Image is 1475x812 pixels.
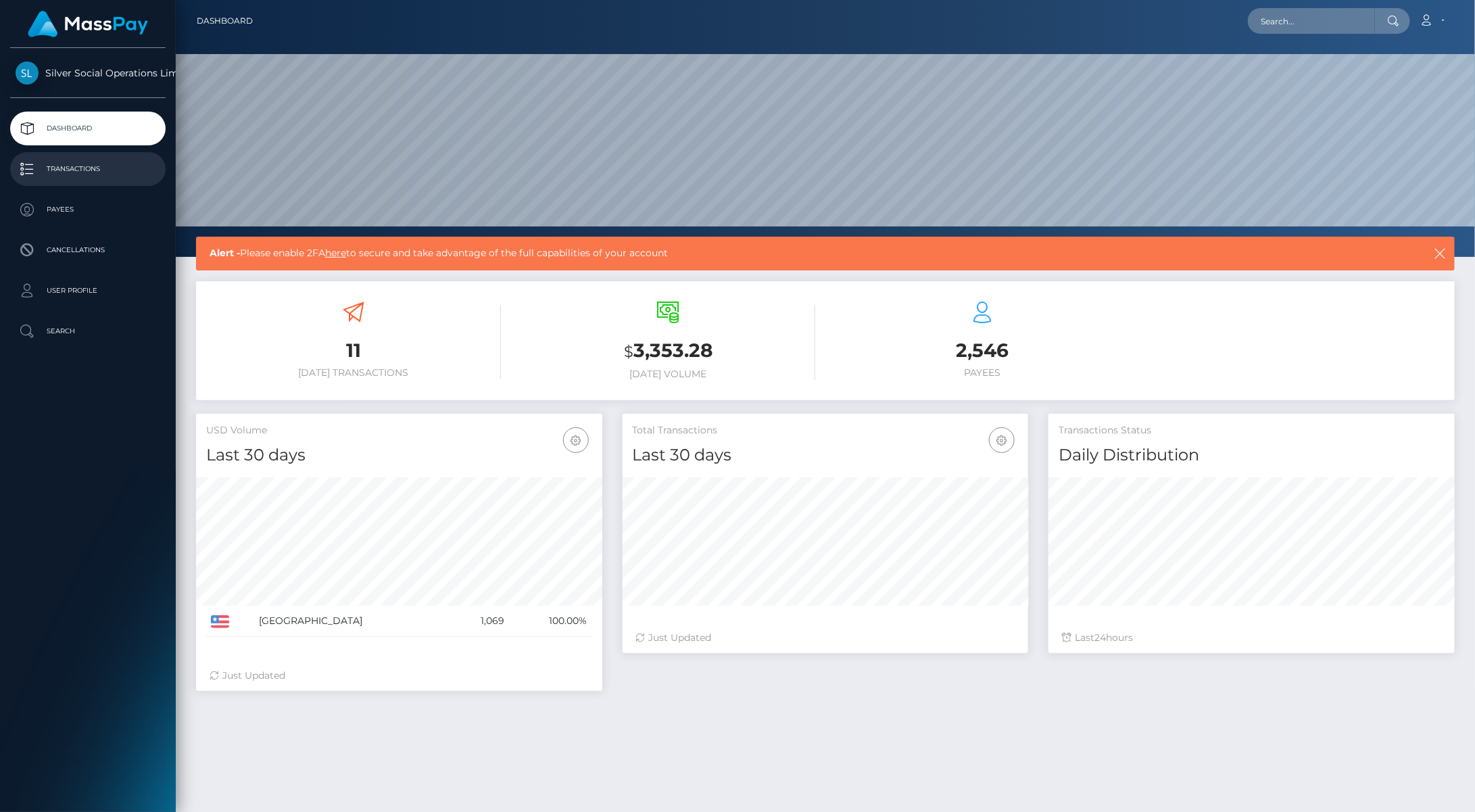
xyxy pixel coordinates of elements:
[521,368,816,380] h6: [DATE] Volume
[210,246,1306,260] span: Please enable 2FA to secure and take advantage of the full capabilities of your account
[1062,631,1441,645] div: Last hours
[16,281,160,301] p: User Profile
[10,193,166,226] a: Payees
[16,159,160,179] p: Transactions
[452,606,510,637] td: 1,069
[521,337,816,365] h3: 3,353.28
[10,152,166,186] a: Transactions
[16,62,39,85] img: Silver Social Operations Limited
[1094,631,1106,644] span: 24
[210,247,240,259] b: Alert -
[206,424,592,437] h5: USD Volume
[10,233,166,267] a: Cancellations
[633,444,1019,467] h4: Last 30 days
[836,337,1130,364] h3: 2,546
[206,444,592,467] h4: Last 30 days
[1059,424,1445,437] h5: Transactions Status
[10,274,166,308] a: User Profile
[211,615,229,627] img: US.png
[1248,8,1375,34] input: Search...
[1059,444,1445,467] h4: Daily Distribution
[10,112,166,145] a: Dashboard
[509,606,591,637] td: 100.00%
[197,7,253,35] a: Dashboard
[255,606,452,637] td: [GEOGRAPHIC_DATA]
[16,240,160,260] p: Cancellations
[210,669,589,683] div: Just Updated
[16,321,160,341] p: Search
[325,247,346,259] a: here
[28,11,148,37] img: MassPay Logo
[836,367,1130,379] h6: Payees
[16,118,160,139] p: Dashboard
[206,337,501,364] h3: 11
[636,631,1015,645] div: Just Updated
[10,314,166,348] a: Search
[206,367,501,379] h6: [DATE] Transactions
[633,424,1019,437] h5: Total Transactions
[16,199,160,220] p: Payees
[624,342,633,361] small: $
[10,67,166,79] span: Silver Social Operations Limited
